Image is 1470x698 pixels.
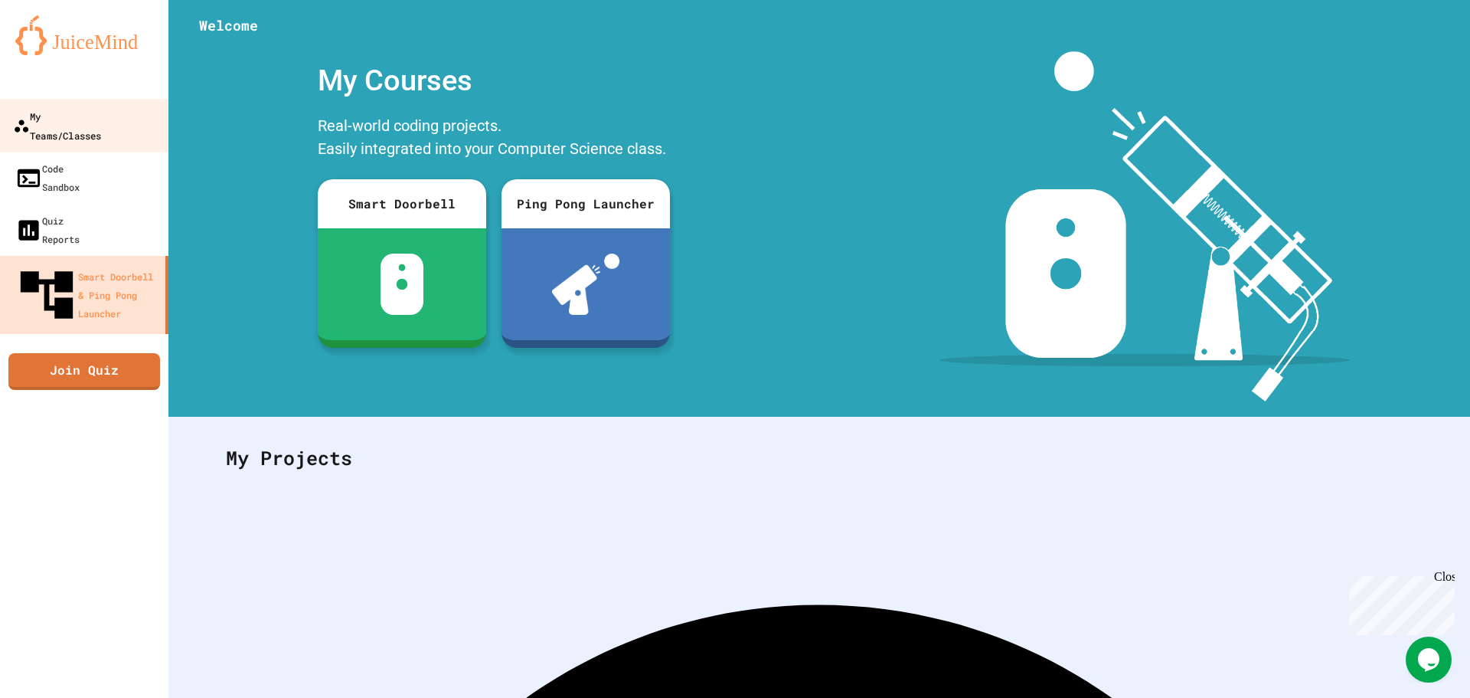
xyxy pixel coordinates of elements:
[1406,637,1455,683] iframe: chat widget
[211,428,1428,488] div: My Projects
[15,211,80,248] div: Quiz Reports
[15,159,80,196] div: Code Sandbox
[15,15,153,55] img: logo-orange.svg
[501,179,670,228] div: Ping Pong Launcher
[939,51,1350,401] img: banner-image-my-projects.png
[15,264,159,326] div: Smart Doorbell & Ping Pong Launcher
[381,254,424,315] img: sdb-white.svg
[310,51,678,110] div: My Courses
[8,353,160,390] a: Join Quiz
[1343,570,1455,635] iframe: chat widget
[318,179,486,228] div: Smart Doorbell
[552,254,620,315] img: ppl-with-ball.png
[13,107,101,144] div: My Teams/Classes
[310,110,678,168] div: Real-world coding projects. Easily integrated into your Computer Science class.
[6,6,106,97] div: Chat with us now!Close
